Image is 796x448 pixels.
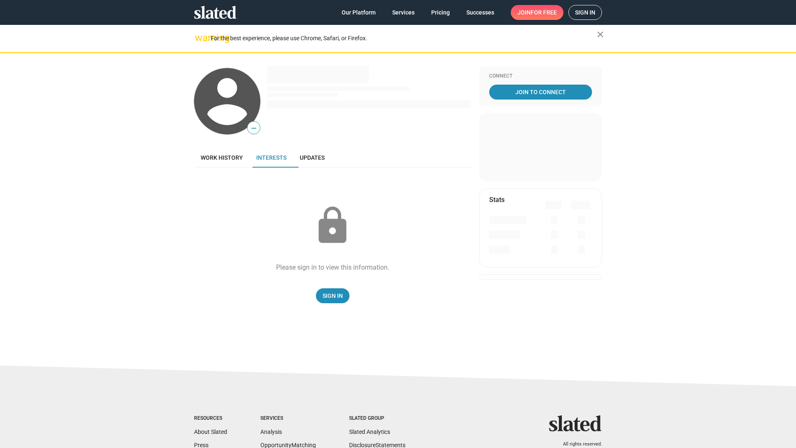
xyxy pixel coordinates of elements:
[293,148,331,168] a: Updates
[335,5,382,20] a: Our Platform
[211,33,597,44] div: For the best experience, please use Chrome, Safari, or Firefox.
[460,5,501,20] a: Successes
[489,195,505,204] mat-card-title: Stats
[260,429,282,435] a: Analysis
[491,85,590,100] span: Join To Connect
[194,429,227,435] a: About Slated
[349,429,390,435] a: Slated Analytics
[300,154,325,161] span: Updates
[201,154,243,161] span: Work history
[194,148,250,168] a: Work history
[517,5,557,20] span: Join
[511,5,563,20] a: Joinfor free
[195,33,205,43] mat-icon: warning
[595,29,605,39] mat-icon: close
[431,5,450,20] span: Pricing
[531,5,557,20] span: for free
[425,5,456,20] a: Pricing
[323,288,343,303] span: Sign In
[466,5,494,20] span: Successes
[250,148,293,168] a: Interests
[316,288,349,303] a: Sign In
[386,5,421,20] a: Services
[392,5,415,20] span: Services
[575,5,595,19] span: Sign in
[260,415,316,422] div: Services
[489,85,592,100] a: Join To Connect
[489,73,592,80] div: Connect
[349,415,405,422] div: Slated Group
[256,154,286,161] span: Interests
[276,263,389,272] div: Please sign in to view this information.
[568,5,602,20] a: Sign in
[342,5,376,20] span: Our Platform
[248,123,260,134] span: —
[312,205,353,246] mat-icon: lock
[194,415,227,422] div: Resources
